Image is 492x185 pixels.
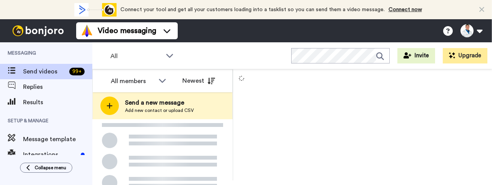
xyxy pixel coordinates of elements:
[98,25,156,36] span: Video messaging
[120,7,385,12] span: Connect your tool and get all your customers loading into a tasklist so you can send them a video...
[110,52,162,61] span: All
[9,25,67,36] img: bj-logo-header-white.svg
[23,135,92,144] span: Message template
[81,25,93,37] img: vm-color.svg
[443,48,487,63] button: Upgrade
[23,150,78,159] span: Integrations
[74,3,117,17] div: animation
[125,107,194,113] span: Add new contact or upload CSV
[389,7,422,12] a: Connect now
[23,67,66,76] span: Send videos
[177,73,221,88] button: Newest
[20,163,72,173] button: Collapse menu
[23,98,92,107] span: Results
[111,77,155,86] div: All members
[125,98,194,107] span: Send a new message
[397,48,435,63] button: Invite
[69,68,85,75] div: 99 +
[23,82,92,92] span: Replies
[35,165,66,171] span: Collapse menu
